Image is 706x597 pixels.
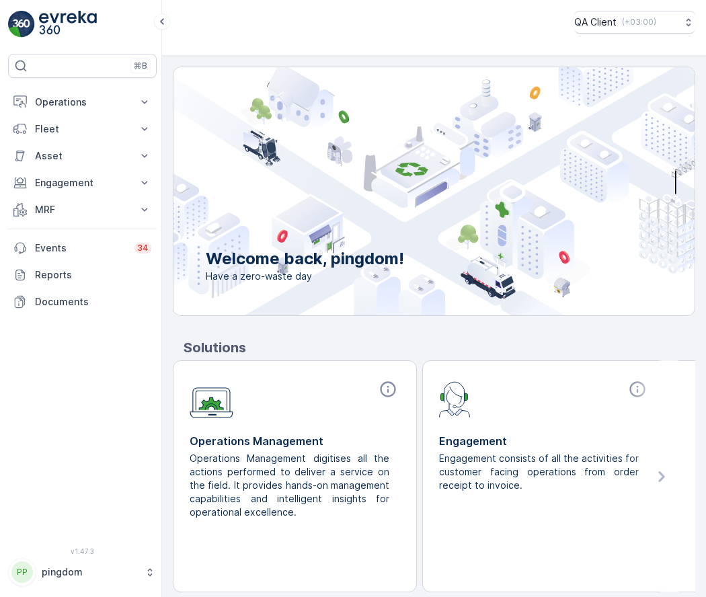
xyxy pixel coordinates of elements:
[39,11,97,38] img: logo_light-DOdMpM7g.png
[113,67,695,315] img: city illustration
[190,380,233,418] img: module-icon
[439,452,639,492] p: Engagement consists of all the activities for customer facing operations from order receipt to in...
[11,561,33,583] div: PP
[8,11,35,38] img: logo
[35,95,130,109] p: Operations
[35,176,130,190] p: Engagement
[574,11,695,34] button: QA Client(+03:00)
[35,268,151,282] p: Reports
[137,243,149,253] p: 34
[35,149,130,163] p: Asset
[35,203,130,216] p: MRF
[8,89,157,116] button: Operations
[134,61,147,71] p: ⌘B
[35,295,151,309] p: Documents
[35,122,130,136] p: Fleet
[184,337,695,358] p: Solutions
[439,380,471,417] img: module-icon
[622,17,656,28] p: ( +03:00 )
[8,235,157,262] a: Events34
[8,169,157,196] button: Engagement
[190,433,400,449] p: Operations Management
[8,558,157,586] button: PPpingdom
[42,565,138,579] p: pingdom
[8,196,157,223] button: MRF
[8,143,157,169] button: Asset
[35,241,126,255] p: Events
[206,248,404,270] p: Welcome back, pingdom!
[8,262,157,288] a: Reports
[8,288,157,315] a: Documents
[439,433,650,449] p: Engagement
[8,547,157,555] span: v 1.47.3
[574,15,617,29] p: QA Client
[8,116,157,143] button: Fleet
[190,452,389,519] p: Operations Management digitises all the actions performed to deliver a service on the field. It p...
[206,270,404,283] span: Have a zero-waste day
